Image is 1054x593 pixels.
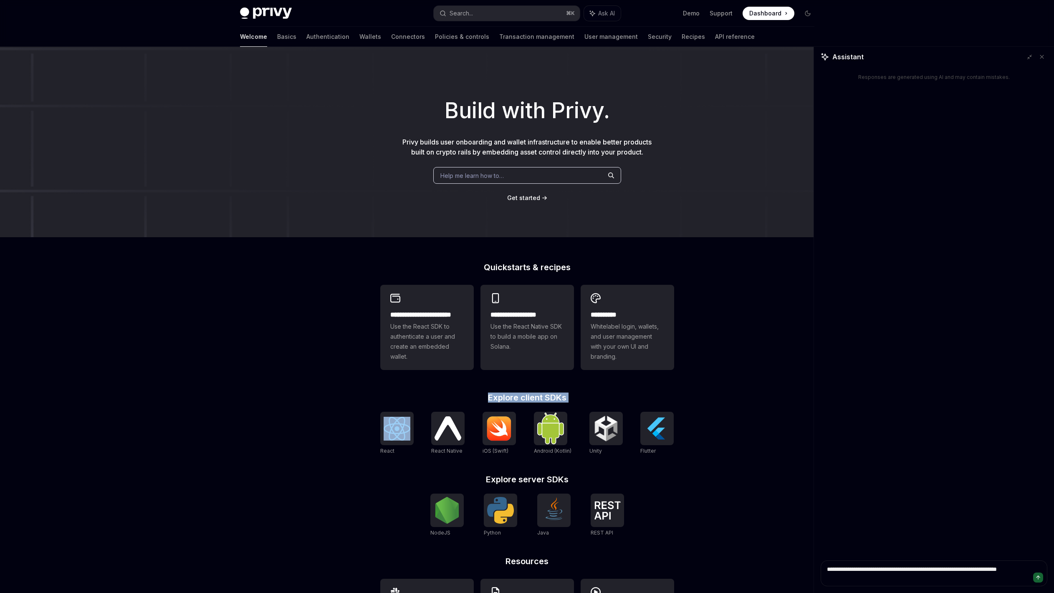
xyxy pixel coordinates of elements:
[591,494,624,537] a: REST APIREST API
[430,530,450,536] span: NodeJS
[507,194,540,202] a: Get started
[380,393,674,402] h2: Explore client SDKs
[710,9,733,18] a: Support
[380,412,414,455] a: ReactReact
[484,530,501,536] span: Python
[683,9,700,18] a: Demo
[430,494,464,537] a: NodeJSNodeJS
[499,27,574,47] a: Transaction management
[391,27,425,47] a: Connectors
[277,27,296,47] a: Basics
[534,448,571,454] span: Android (Kotlin)
[644,415,670,442] img: Flutter
[541,497,567,524] img: Java
[431,448,463,454] span: React Native
[390,322,464,362] span: Use the React SDK to authenticate a user and create an embedded wallet.
[380,557,674,565] h2: Resources
[480,285,574,370] a: **** **** **** ***Use the React Native SDK to build a mobile app on Solana.
[594,501,621,520] img: REST API
[743,7,794,20] a: Dashboard
[486,416,513,441] img: iOS (Swift)
[434,497,460,524] img: NodeJS
[507,194,540,201] span: Get started
[359,27,381,47] a: Wallets
[306,27,349,47] a: Authentication
[858,74,1010,81] div: Responses are generated using AI and may contain mistakes.
[537,413,564,444] img: Android (Kotlin)
[450,8,473,18] div: Search...
[832,52,864,62] span: Assistant
[584,27,638,47] a: User management
[1033,573,1043,583] button: Send message
[384,417,410,441] img: React
[589,448,602,454] span: Unity
[591,530,613,536] span: REST API
[581,285,674,370] a: **** *****Whitelabel login, wallets, and user management with your own UI and branding.
[380,475,674,484] h2: Explore server SDKs
[402,138,652,156] span: Privy builds user onboarding and wallet infrastructure to enable better products built on crypto ...
[589,412,623,455] a: UnityUnity
[490,322,564,352] span: Use the React Native SDK to build a mobile app on Solana.
[380,263,674,271] h2: Quickstarts & recipes
[640,448,656,454] span: Flutter
[715,27,755,47] a: API reference
[534,412,571,455] a: Android (Kotlin)Android (Kotlin)
[682,27,705,47] a: Recipes
[487,497,514,524] img: Python
[13,94,1041,127] h1: Build with Privy.
[440,171,504,180] span: Help me learn how to…
[801,7,814,20] button: Toggle dark mode
[435,416,461,440] img: React Native
[434,6,580,21] button: Search...⌘K
[431,412,465,455] a: React NativeReact Native
[484,494,517,537] a: PythonPython
[584,6,621,21] button: Ask AI
[483,448,508,454] span: iOS (Swift)
[483,412,516,455] a: iOS (Swift)iOS (Swift)
[537,494,571,537] a: JavaJava
[648,27,672,47] a: Security
[380,448,394,454] span: React
[566,10,575,17] span: ⌘ K
[593,415,619,442] img: Unity
[591,322,664,362] span: Whitelabel login, wallets, and user management with your own UI and branding.
[240,27,267,47] a: Welcome
[537,530,549,536] span: Java
[640,412,674,455] a: FlutterFlutter
[240,8,292,19] img: dark logo
[435,27,489,47] a: Policies & controls
[749,9,781,18] span: Dashboard
[598,9,615,18] span: Ask AI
